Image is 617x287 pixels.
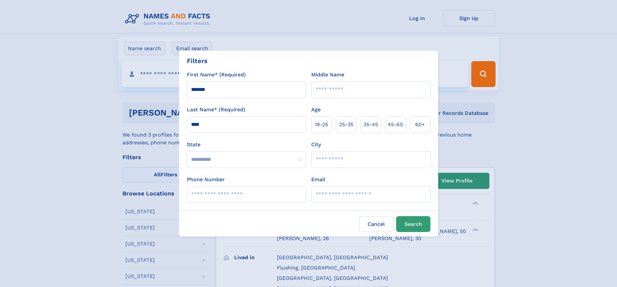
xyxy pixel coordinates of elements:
[363,121,378,128] span: 35‑45
[187,106,245,114] label: Last Name* (Required)
[311,71,344,79] label: Middle Name
[187,176,225,183] label: Phone Number
[311,106,321,114] label: Age
[187,71,246,79] label: First Name* (Required)
[315,121,328,128] span: 18‑25
[311,176,325,183] label: Email
[415,121,425,128] span: 60+
[187,141,306,149] label: State
[396,216,430,232] button: Search
[339,121,353,128] span: 25‑35
[187,56,208,66] div: Filters
[311,141,321,149] label: City
[359,216,394,232] label: Cancel
[388,121,403,128] span: 45‑60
